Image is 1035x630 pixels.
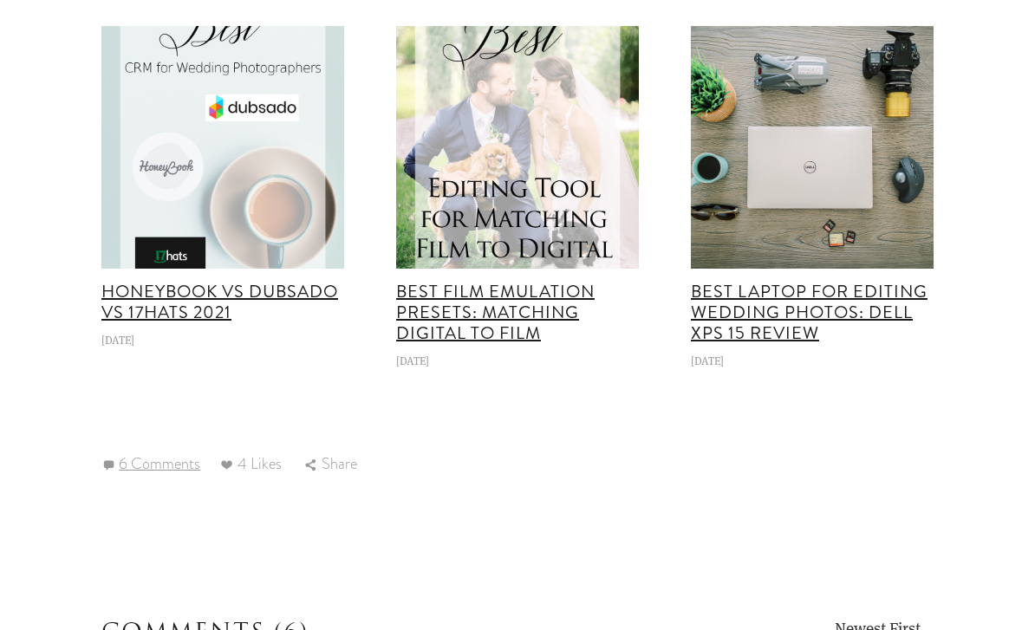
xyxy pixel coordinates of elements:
[101,280,338,326] a: Honeybook vs Dubsado vs 17hats 2021
[630,27,994,270] img: Best Editing Laptop for Wedding Photographers-2.jpg
[691,280,928,347] a: Best Laptop For Editing Wedding Photos: Dell XPS 15 Review
[101,333,134,348] time: [DATE]
[101,452,200,479] a: 6 Comments
[101,27,344,270] a: Honeybook-vs-Dubsado-vs-17hats-blog-post-v2.jpg
[219,453,281,475] span: 4 Likes
[304,452,358,479] div: Share
[396,354,429,369] time: [DATE]
[691,354,724,369] time: [DATE]
[691,27,934,270] a: Best Editing Laptop for Wedding Photographers-2.jpg
[396,27,639,270] a: C1ick-match-article-overlay.jpg
[396,280,595,347] a: Best Film Emulation Presets: Matching Digital to Film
